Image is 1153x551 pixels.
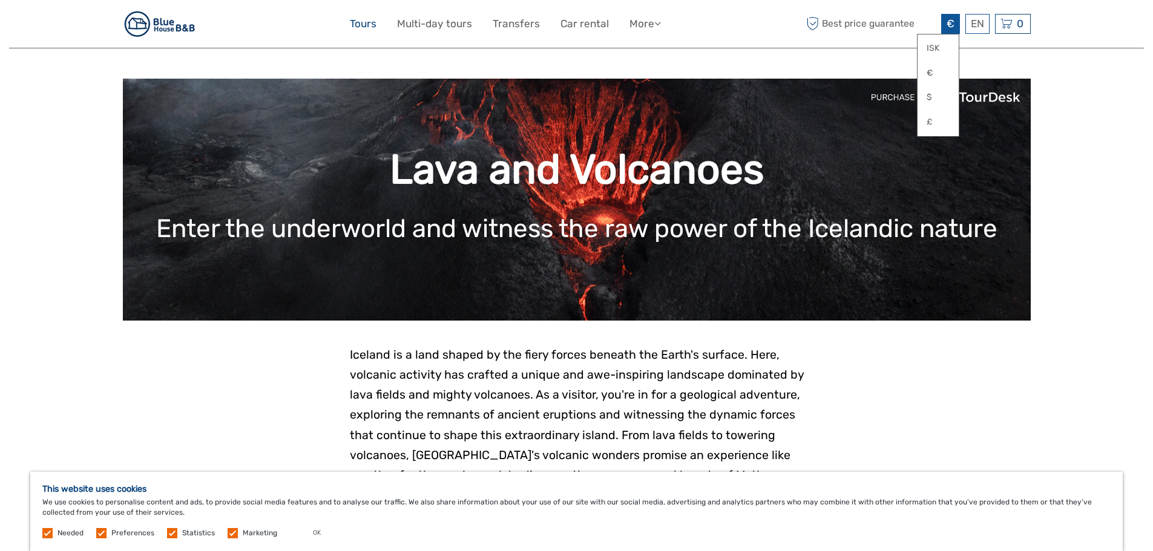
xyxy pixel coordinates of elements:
[493,15,540,33] a: Transfers
[350,348,804,522] span: Iceland is a land shaped by the fiery forces beneath the Earth's surface. Here, volcanic activity...
[947,18,954,30] span: €
[57,528,84,538] label: Needed
[141,145,1013,194] h1: Lava and Volcanoes
[301,527,333,539] button: OK
[918,37,959,59] a: ISK
[1015,18,1025,30] span: 0
[918,86,959,108] a: $
[30,472,1123,551] div: We use cookies to personalise content and ads, to provide social media features and to analyse ou...
[629,15,661,33] a: More
[965,14,990,34] div: EN
[870,88,1022,106] img: PurchaseViaTourDeskwhite.png
[243,528,277,538] label: Marketing
[804,14,938,34] span: Best price guarantee
[141,214,1013,244] h1: Enter the underworld and witness the raw power of the Icelandic nature
[123,9,198,39] img: 383-53bb5c1e-cd81-4588-8f32-3050452d86e0_logo_small.jpg
[182,528,215,538] label: Statistics
[397,15,472,33] a: Multi-day tours
[350,15,376,33] a: Tours
[918,62,959,84] a: €
[111,528,154,538] label: Preferences
[560,15,609,33] a: Car rental
[918,111,959,133] a: £
[42,484,1111,494] h5: This website uses cookies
